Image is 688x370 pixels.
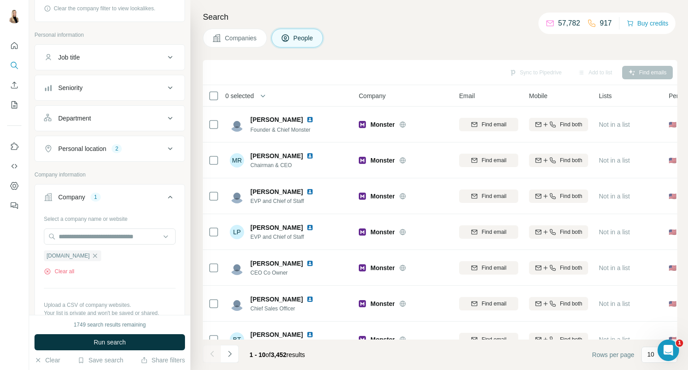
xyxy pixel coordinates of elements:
[306,188,314,195] img: LinkedIn logo
[34,356,60,365] button: Clear
[459,91,475,100] span: Email
[459,225,518,239] button: Find email
[459,333,518,346] button: Find email
[482,336,506,344] span: Find email
[34,171,185,179] p: Company information
[250,259,303,268] span: [PERSON_NAME]
[370,120,395,129] span: Monster
[7,57,21,73] button: Search
[250,305,317,313] span: Chief Sales Officer
[230,153,244,168] div: MR
[35,77,185,99] button: Seniority
[7,138,21,155] button: Use Surfe on LinkedIn
[7,158,21,174] button: Use Surfe API
[370,228,395,237] span: Monster
[306,296,314,303] img: LinkedIn logo
[250,197,317,205] span: EVP and Chief of Staff
[669,156,676,165] span: 🇺🇸
[306,152,314,159] img: LinkedIn logo
[230,189,244,203] img: Avatar
[370,156,395,165] span: Monster
[359,193,366,200] img: Logo of Monster
[306,224,314,231] img: LinkedIn logo
[58,53,80,62] div: Job title
[230,261,244,275] img: Avatar
[359,264,366,271] img: Logo of Monster
[459,297,518,310] button: Find email
[250,127,310,133] span: Founder & Chief Monster
[44,301,176,309] p: Upload a CSV of company websites.
[249,351,305,358] span: results
[370,263,395,272] span: Monster
[359,91,386,100] span: Company
[221,345,239,363] button: Navigate to next page
[266,351,271,358] span: of
[250,330,303,339] span: [PERSON_NAME]
[482,192,506,200] span: Find email
[7,9,21,23] img: Avatar
[592,350,634,359] span: Rows per page
[599,228,630,236] span: Not in a list
[306,116,314,123] img: LinkedIn logo
[529,333,588,346] button: Find both
[359,121,366,128] img: Logo of Monster
[77,356,123,365] button: Save search
[34,31,185,39] p: Personal information
[560,156,582,164] span: Find both
[47,252,90,260] span: [DOMAIN_NAME]
[7,198,21,214] button: Feedback
[482,228,506,236] span: Find email
[627,17,668,30] button: Buy credits
[74,321,146,329] div: 1749 search results remaining
[35,108,185,129] button: Department
[560,120,582,129] span: Find both
[529,189,588,203] button: Find both
[558,18,580,29] p: 57,782
[35,186,185,211] button: Company1
[249,351,266,358] span: 1 - 10
[529,118,588,131] button: Find both
[529,297,588,310] button: Find both
[230,117,244,132] img: Avatar
[669,192,676,201] span: 🇺🇸
[459,118,518,131] button: Find email
[359,300,366,307] img: Logo of Monster
[250,223,303,232] span: [PERSON_NAME]
[482,264,506,272] span: Find email
[529,225,588,239] button: Find both
[250,233,317,241] span: EVP and Chief of Staff
[482,120,506,129] span: Find email
[599,91,612,100] span: Lists
[669,120,676,129] span: 🇺🇸
[599,336,630,343] span: Not in a list
[271,351,287,358] span: 3,452
[230,332,244,347] div: BT
[676,340,683,347] span: 1
[529,261,588,275] button: Find both
[250,115,303,124] span: [PERSON_NAME]
[560,336,582,344] span: Find both
[141,356,185,365] button: Share filters
[44,211,176,223] div: Select a company name or website
[359,157,366,164] img: Logo of Monster
[225,91,254,100] span: 0 selected
[44,267,74,275] button: Clear all
[306,331,314,338] img: LinkedIn logo
[250,295,303,304] span: [PERSON_NAME]
[669,263,676,272] span: 🇺🇸
[250,151,303,160] span: [PERSON_NAME]
[7,38,21,54] button: Quick start
[230,297,244,311] img: Avatar
[560,192,582,200] span: Find both
[482,300,506,308] span: Find email
[58,114,91,123] div: Department
[482,156,506,164] span: Find email
[58,144,106,153] div: Personal location
[370,299,395,308] span: Monster
[35,47,185,68] button: Job title
[529,91,547,100] span: Mobile
[599,121,630,128] span: Not in a list
[359,336,366,343] img: Logo of Monster
[7,97,21,113] button: My lists
[560,264,582,272] span: Find both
